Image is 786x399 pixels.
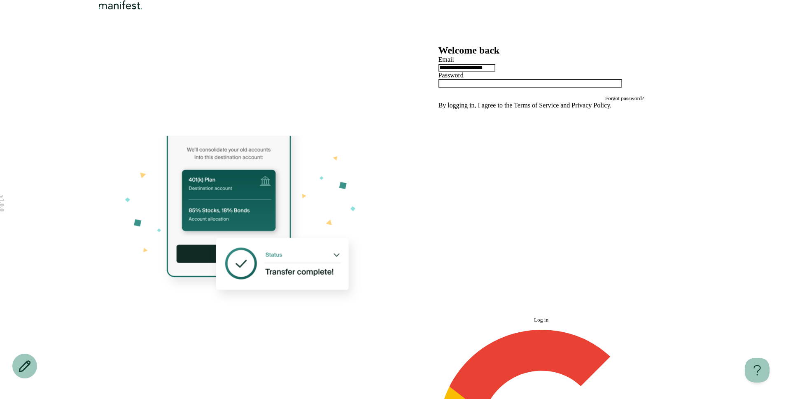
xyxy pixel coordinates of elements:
[745,358,770,383] iframe: Toggle Customer Support
[438,102,644,109] p: By logging in, I agree to the and .
[605,95,644,102] button: Forgot password?
[438,72,464,79] label: Password
[534,317,548,323] span: Log in
[438,45,644,56] h2: Welcome back
[605,95,644,101] span: Forgot password?
[438,56,454,63] label: Email
[438,109,644,323] button: Log in
[571,102,610,109] a: Privacy Policy
[514,102,559,109] a: Terms of Service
